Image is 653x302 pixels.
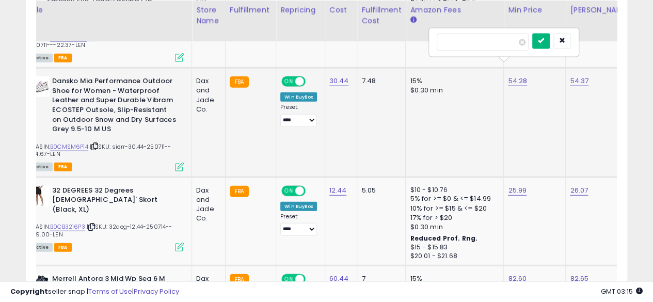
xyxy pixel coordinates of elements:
div: Store Name [196,5,221,27]
span: FBA [54,163,72,171]
a: Privacy Policy [134,287,179,296]
a: 30.44 [329,76,349,86]
span: | SKU: sierr-30.44-250711---74.67-LEN [29,142,171,158]
div: ASIN: [29,186,184,251]
span: All listings currently available for purchase on Amazon [29,163,53,171]
b: Dansko Mia Performance Outdoor Shoe for Women - Waterproof Leather and Super Durable Vibram ECOST... [52,76,178,136]
a: 54.37 [570,76,588,86]
div: Fulfillment Cost [361,5,401,27]
span: OFF [304,77,321,86]
div: Cost [329,5,353,16]
a: 25.99 [508,185,527,196]
div: 5.05 [361,186,397,195]
div: 10% for >= $15 & <= $20 [410,204,496,213]
div: Repricing [280,5,321,16]
div: Win BuyBox [280,202,317,211]
div: Dax and Jade Co. [196,186,217,224]
small: FBA [230,76,249,88]
div: seller snap | | [10,287,179,297]
div: [PERSON_NAME] [570,5,631,16]
div: Win BuyBox [280,92,317,102]
div: $10 - $10.76 [410,186,496,195]
span: All listings currently available for purchase on Amazon [29,54,53,62]
div: $15 - $15.83 [410,243,496,252]
a: 12.44 [329,185,347,196]
a: 54.28 [508,76,527,86]
span: 2025-09-11 03:15 GMT [601,287,643,296]
div: Title [26,5,187,16]
small: Amazon Fees. [410,16,416,25]
a: B0CB3216P3 [50,222,85,231]
div: Fulfillment [230,5,272,16]
strong: Copyright [10,287,48,296]
small: FBA [230,186,249,197]
span: FBA [54,54,72,62]
div: 7.48 [361,76,397,86]
span: FBA [54,243,72,252]
a: 26.07 [570,185,588,196]
span: ON [282,186,295,195]
div: 15% [410,76,496,86]
div: $20.01 - $21.68 [410,252,496,261]
div: 17% for > $20 [410,213,496,222]
b: 32 DEGREES 32 Degrees [DEMOGRAPHIC_DATA]' Skort (Black, XL) [52,186,178,217]
div: 5% for >= $0 & <= $14.99 [410,194,496,203]
span: All listings currently available for purchase on Amazon [29,243,53,252]
img: 31jV8UaHxxL._SL40_.jpg [29,186,50,206]
span: OFF [304,186,321,195]
div: Amazon Fees [410,5,499,16]
span: | SKU: 32deg-12.44-250714---29.00-LEN [29,222,172,238]
b: Reduced Prof. Rng. [410,234,477,243]
div: Preset: [280,213,317,236]
img: 31CQ8v41ahL._SL40_.jpg [29,76,50,97]
div: Preset: [280,104,317,127]
div: $0.30 min [410,86,496,95]
a: Terms of Use [88,287,132,296]
div: Min Price [508,5,561,16]
span: ON [282,77,295,86]
div: $0.30 min [410,222,496,232]
div: Dax and Jade Co. [196,76,217,114]
a: B0CMSM6P14 [50,142,88,151]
